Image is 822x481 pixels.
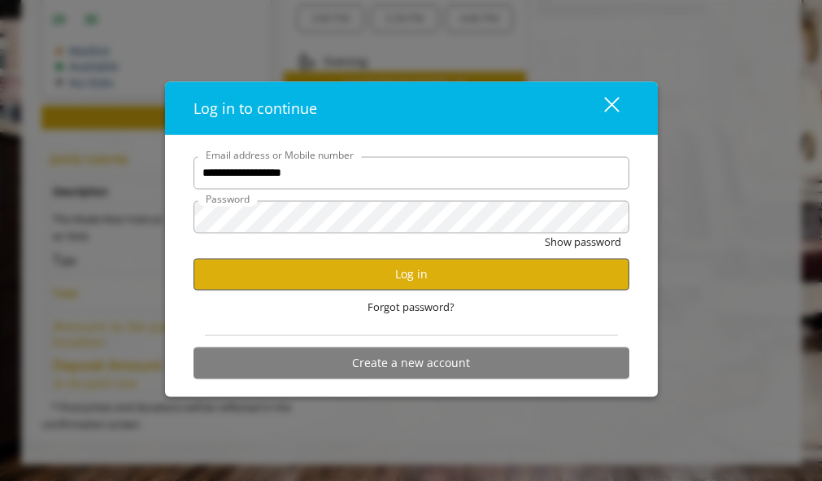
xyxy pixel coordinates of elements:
[574,91,629,125] button: close dialog
[194,258,629,290] button: Log in
[194,200,629,233] input: Password
[198,190,258,206] label: Password
[198,146,362,162] label: Email address or Mobile number
[368,298,454,315] span: Forgot password?
[585,96,618,120] div: close dialog
[194,156,629,189] input: Email address or Mobile number
[545,233,621,250] button: Show password
[194,347,629,378] button: Create a new account
[194,98,317,117] span: Log in to continue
